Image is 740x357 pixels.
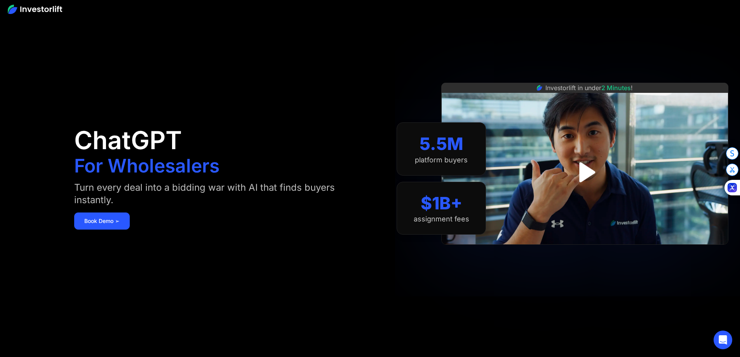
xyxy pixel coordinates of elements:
[74,128,182,153] h1: ChatGPT
[527,249,643,258] iframe: Customer reviews powered by Trustpilot
[420,134,463,154] div: 5.5M
[415,156,468,164] div: platform buyers
[414,215,469,223] div: assignment fees
[545,83,633,92] div: Investorlift in under !
[421,193,462,214] div: $1B+
[601,84,631,92] span: 2 Minutes
[568,155,602,190] a: open lightbox
[714,331,732,349] div: Open Intercom Messenger
[74,181,354,206] div: Turn every deal into a bidding war with AI that finds buyers instantly.
[74,157,219,175] h1: For Wholesalers
[74,212,130,230] a: Book Demo ➢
